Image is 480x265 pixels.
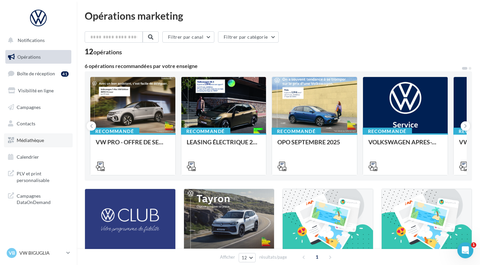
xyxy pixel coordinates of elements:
span: PLV et print personnalisable [17,169,69,183]
span: Afficher [220,254,235,260]
span: 1 [312,252,322,262]
span: Calendrier [17,154,39,160]
div: 6 opérations recommandées par votre enseigne [85,63,461,69]
button: Filtrer par catégorie [218,31,279,43]
a: Campagnes DataOnDemand [4,189,73,208]
div: Recommandé [363,128,412,135]
span: Notifications [18,37,45,43]
div: VW PRO - OFFRE DE SEPTEMBRE 25 [96,139,170,152]
a: VB VW BIGUGLIA [5,247,71,259]
span: Médiathèque [17,137,44,143]
div: Recommandé [90,128,139,135]
button: 12 [239,253,256,262]
button: Filtrer par canal [162,31,214,43]
a: Calendrier [4,150,73,164]
a: Médiathèque [4,133,73,147]
span: Visibilité en ligne [18,88,54,93]
span: VB [9,250,15,256]
div: VOLKSWAGEN APRES-VENTE [368,139,443,152]
a: Campagnes [4,100,73,114]
a: Contacts [4,117,73,131]
div: 12 [85,48,122,55]
span: Opérations [17,54,41,60]
div: OPO SEPTEMBRE 2025 [277,139,352,152]
span: Campagnes [17,104,41,110]
span: 12 [242,255,247,260]
span: Campagnes DataOnDemand [17,191,69,206]
span: 1 [471,242,476,248]
div: 41 [61,71,69,77]
a: Boîte de réception41 [4,66,73,81]
a: Opérations [4,50,73,64]
div: Recommandé [181,128,230,135]
div: Opérations marketing [85,11,472,21]
div: opérations [93,49,122,55]
iframe: Intercom live chat [457,242,473,258]
a: PLV et print personnalisable [4,166,73,186]
p: VW BIGUGLIA [19,250,64,256]
div: Recommandé [272,128,321,135]
span: résultats/page [259,254,287,260]
div: LEASING ÉLECTRIQUE 2025 [187,139,261,152]
a: Visibilité en ligne [4,84,73,98]
span: Boîte de réception [17,71,55,76]
button: Notifications [4,33,70,47]
span: Contacts [17,121,35,126]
